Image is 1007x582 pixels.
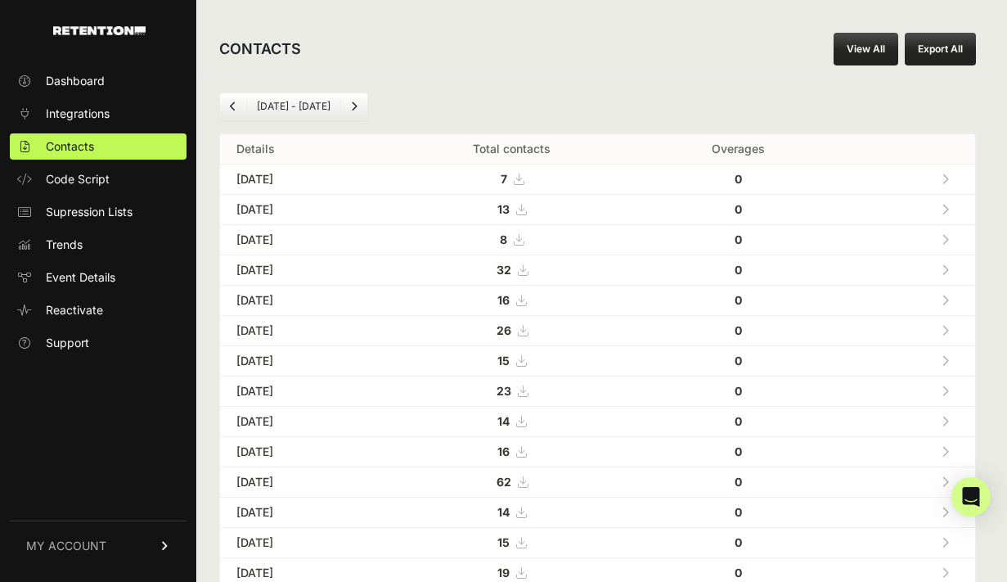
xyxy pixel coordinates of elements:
strong: 0 [735,505,742,519]
strong: 15 [497,354,510,368]
a: Trends [10,232,187,258]
strong: 0 [735,535,742,549]
a: 14 [497,505,526,519]
a: Dashboard [10,68,187,94]
span: MY ACCOUNT [26,538,106,554]
a: 19 [497,566,526,580]
strong: 0 [735,414,742,428]
a: 15 [497,535,526,549]
td: [DATE] [220,528,384,558]
button: Export All [905,33,976,65]
a: Next [341,93,367,120]
a: Event Details [10,264,187,291]
strong: 0 [735,444,742,458]
a: 7 [501,172,524,186]
a: Supression Lists [10,199,187,225]
td: [DATE] [220,255,384,286]
strong: 23 [497,384,511,398]
strong: 0 [735,172,742,186]
td: [DATE] [220,437,384,467]
span: Reactivate [46,302,103,318]
td: [DATE] [220,165,384,195]
a: Reactivate [10,297,187,323]
strong: 0 [735,354,742,368]
strong: 14 [497,505,510,519]
a: Code Script [10,166,187,192]
span: Integrations [46,106,110,122]
strong: 0 [735,293,742,307]
a: 15 [497,354,526,368]
strong: 62 [497,475,511,489]
strong: 14 [497,414,510,428]
a: 26 [497,323,528,337]
a: 62 [497,475,528,489]
h2: CONTACTS [219,38,301,61]
strong: 0 [735,384,742,398]
li: [DATE] - [DATE] [246,100,340,113]
a: 16 [497,444,526,458]
th: Total contacts [384,134,640,165]
strong: 0 [735,323,742,337]
a: 13 [497,202,526,216]
th: Overages [639,134,837,165]
td: [DATE] [220,286,384,316]
div: Open Intercom Messenger [951,477,991,517]
a: Integrations [10,101,187,127]
a: Contacts [10,133,187,160]
img: Retention.com [53,26,146,35]
strong: 16 [497,444,510,458]
a: Previous [220,93,246,120]
strong: 0 [735,232,742,246]
span: Supression Lists [46,204,133,220]
a: MY ACCOUNT [10,521,187,571]
strong: 8 [500,232,507,246]
span: Support [46,335,89,351]
span: Contacts [46,138,94,155]
strong: 0 [735,566,742,580]
a: 14 [497,414,526,428]
strong: 19 [497,566,510,580]
td: [DATE] [220,225,384,255]
strong: 32 [497,263,511,277]
a: 16 [497,293,526,307]
a: Support [10,330,187,356]
span: Code Script [46,171,110,187]
strong: 15 [497,535,510,549]
span: Trends [46,237,83,253]
td: [DATE] [220,346,384,377]
a: 32 [497,263,528,277]
td: [DATE] [220,498,384,528]
span: Dashboard [46,73,105,89]
td: [DATE] [220,467,384,498]
span: Event Details [46,269,115,286]
td: [DATE] [220,407,384,437]
td: [DATE] [220,195,384,225]
strong: 26 [497,323,511,337]
a: 8 [500,232,524,246]
strong: 13 [497,202,510,216]
strong: 7 [501,172,507,186]
td: [DATE] [220,377,384,407]
strong: 16 [497,293,510,307]
a: 23 [497,384,528,398]
strong: 0 [735,202,742,216]
a: View All [834,33,898,65]
th: Details [220,134,384,165]
td: [DATE] [220,316,384,346]
strong: 0 [735,263,742,277]
strong: 0 [735,475,742,489]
